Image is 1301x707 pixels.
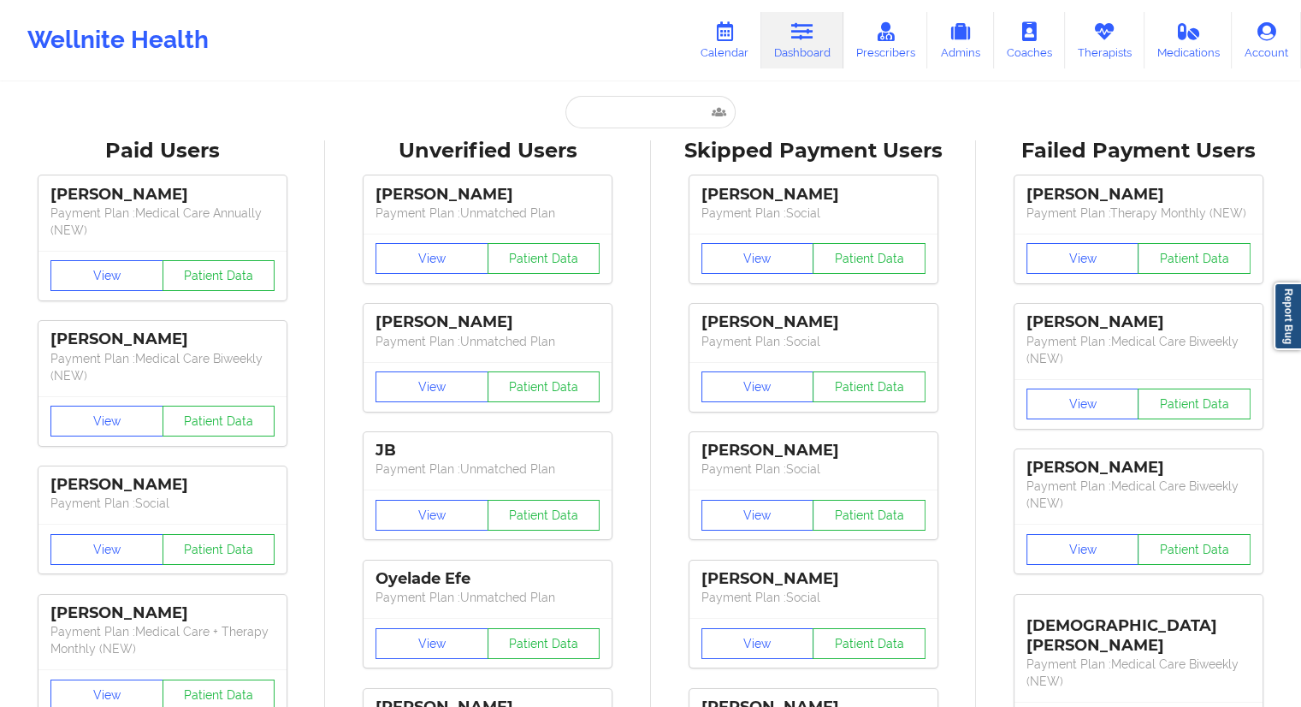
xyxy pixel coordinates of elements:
[1232,12,1301,68] a: Account
[50,623,275,657] p: Payment Plan : Medical Care + Therapy Monthly (NEW)
[701,441,925,460] div: [PERSON_NAME]
[843,12,928,68] a: Prescribers
[163,406,275,437] button: Patient Data
[50,534,163,565] button: View
[701,500,814,531] button: View
[701,312,925,332] div: [PERSON_NAME]
[376,500,488,531] button: View
[488,243,600,274] button: Patient Data
[376,243,488,274] button: View
[488,500,600,531] button: Patient Data
[813,371,925,402] button: Patient Data
[813,243,925,274] button: Patient Data
[761,12,843,68] a: Dashboard
[488,371,600,402] button: Patient Data
[1026,656,1251,690] p: Payment Plan : Medical Care Biweekly (NEW)
[376,312,600,332] div: [PERSON_NAME]
[701,628,814,659] button: View
[376,589,600,606] p: Payment Plan : Unmatched Plan
[1026,312,1251,332] div: [PERSON_NAME]
[163,534,275,565] button: Patient Data
[701,371,814,402] button: View
[688,12,761,68] a: Calendar
[50,260,163,291] button: View
[701,333,925,350] p: Payment Plan : Social
[701,185,925,205] div: [PERSON_NAME]
[50,185,275,205] div: [PERSON_NAME]
[376,569,600,589] div: Oyelade Efe
[376,185,600,205] div: [PERSON_NAME]
[337,138,638,164] div: Unverified Users
[813,500,925,531] button: Patient Data
[994,12,1065,68] a: Coaches
[50,495,275,512] p: Payment Plan : Social
[50,603,275,623] div: [PERSON_NAME]
[50,475,275,495] div: [PERSON_NAME]
[376,371,488,402] button: View
[1026,185,1251,205] div: [PERSON_NAME]
[1026,534,1139,565] button: View
[988,138,1289,164] div: Failed Payment Users
[50,205,275,239] p: Payment Plan : Medical Care Annually (NEW)
[701,205,925,222] p: Payment Plan : Social
[376,460,600,478] p: Payment Plan : Unmatched Plan
[1026,458,1251,478] div: [PERSON_NAME]
[1138,534,1251,565] button: Patient Data
[50,330,275,349] div: [PERSON_NAME]
[1026,333,1251,367] p: Payment Plan : Medical Care Biweekly (NEW)
[163,260,275,291] button: Patient Data
[1026,603,1251,656] div: [DEMOGRAPHIC_DATA][PERSON_NAME]
[376,333,600,350] p: Payment Plan : Unmatched Plan
[50,350,275,384] p: Payment Plan : Medical Care Biweekly (NEW)
[1026,243,1139,274] button: View
[1026,389,1139,419] button: View
[1274,282,1301,350] a: Report Bug
[701,589,925,606] p: Payment Plan : Social
[663,138,964,164] div: Skipped Payment Users
[376,441,600,460] div: JB
[701,460,925,478] p: Payment Plan : Social
[927,12,994,68] a: Admins
[701,569,925,589] div: [PERSON_NAME]
[1065,12,1144,68] a: Therapists
[376,205,600,222] p: Payment Plan : Unmatched Plan
[1138,243,1251,274] button: Patient Data
[1026,478,1251,512] p: Payment Plan : Medical Care Biweekly (NEW)
[12,138,313,164] div: Paid Users
[813,628,925,659] button: Patient Data
[1144,12,1233,68] a: Medications
[1138,389,1251,419] button: Patient Data
[488,628,600,659] button: Patient Data
[376,628,488,659] button: View
[1026,205,1251,222] p: Payment Plan : Therapy Monthly (NEW)
[50,406,163,437] button: View
[701,243,814,274] button: View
